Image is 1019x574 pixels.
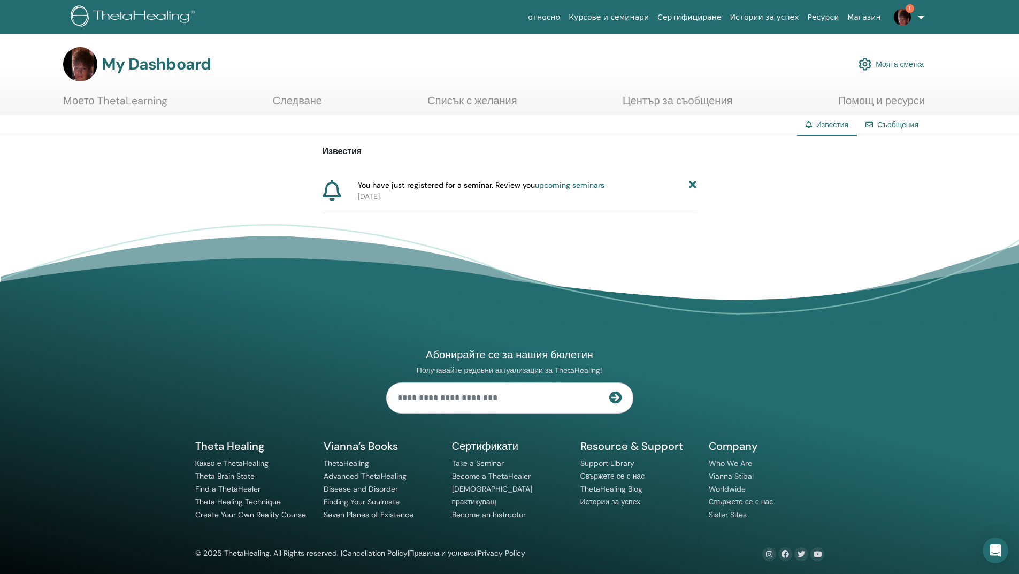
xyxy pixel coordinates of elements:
[726,7,803,27] a: Истории за успех
[324,510,413,519] a: Seven Planes of Existence
[452,458,504,468] a: Take a Seminar
[709,471,754,481] a: Vianna Stibal
[906,4,914,13] span: 1
[803,7,844,27] a: Ресурси
[195,497,281,507] a: Theta Healing Technique
[838,94,925,115] a: Помощ и ресурси
[358,180,604,191] span: You have just registered for a seminar. Review you
[195,484,261,494] a: Find a ThetaHealer
[859,52,924,76] a: Моята сметка
[195,510,306,519] a: Create Your Own Reality Course
[323,145,697,158] p: Известия
[877,120,918,129] a: Съобщения
[63,47,97,81] img: default.jpg
[709,484,746,494] a: Worldwide
[273,94,322,115] a: Следване
[580,484,642,494] a: ThetaHealing Blog
[195,471,255,481] a: Theta Brain State
[427,94,517,115] a: Списък с желания
[102,55,211,74] h3: My Dashboard
[623,94,733,115] a: Център за съобщения
[816,120,848,129] span: Известия
[709,458,752,468] a: Who We Are
[843,7,885,27] a: Магазин
[452,510,526,519] a: Become an Instructor
[386,365,633,375] p: Получавайте редовни актуализации за ThetaHealing!
[859,55,871,73] img: cog.svg
[709,497,773,507] a: Свържете се с нас
[709,510,747,519] a: Sister Sites
[564,7,653,27] a: Курсове и семинари
[71,5,198,29] img: logo.png
[409,548,476,558] a: Правила и условия
[478,548,525,558] a: Privacy Policy
[195,458,269,468] a: Какво е ThetaHealing
[535,180,604,190] a: upcoming seminars
[324,484,398,494] a: Disease and Disorder
[358,191,697,202] p: [DATE]
[342,548,408,558] a: Cancellation Policy
[324,458,369,468] a: ThetaHealing
[324,497,400,507] a: Finding Your Soulmate
[580,471,645,481] a: Свържете се с нас
[324,439,439,453] h5: Vianna’s Books
[580,458,634,468] a: Support Library
[63,94,167,115] a: Моето ThetaLearning
[386,348,633,362] h4: Абонирайте се за нашия бюлетин
[324,471,407,481] a: Advanced ThetaHealing
[195,547,525,560] div: © 2025 ThetaHealing. All Rights reserved. | | |
[195,439,311,453] h5: Theta Healing
[452,471,531,481] a: Become a ThetaHealer
[580,439,696,453] h5: Resource & Support
[452,484,532,507] a: [DEMOGRAPHIC_DATA] практикуващ
[452,439,568,453] h5: Сертификати
[524,7,564,27] a: относно
[709,439,824,453] h5: Company
[894,9,911,26] img: default.jpg
[580,497,641,507] a: Истории за успех
[653,7,725,27] a: Сертифициране
[983,538,1008,563] div: Open Intercom Messenger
